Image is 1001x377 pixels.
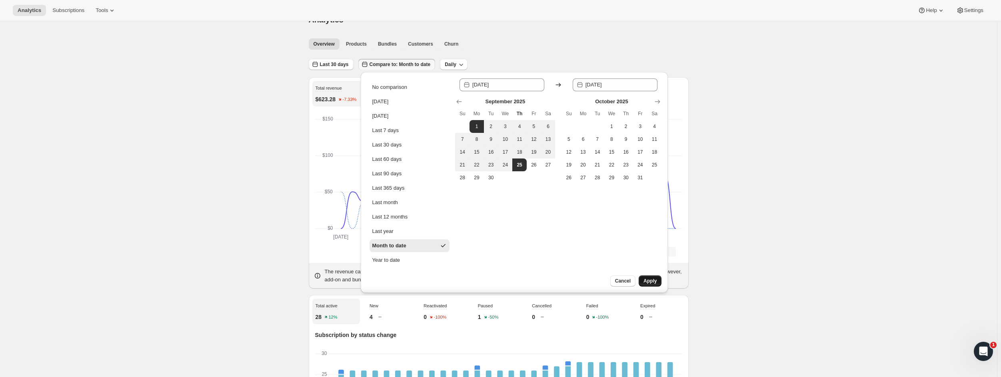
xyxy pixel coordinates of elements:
button: Tools [91,5,121,16]
span: Fr [636,110,644,117]
p: $623.28 [316,95,336,103]
span: Reactivated [424,303,447,308]
button: Monday October 13 2025 [576,146,590,158]
span: 11 [515,136,523,142]
span: Su [565,110,573,117]
button: Friday October 31 2025 [633,171,647,184]
text: 25 [322,371,327,377]
span: 27 [579,174,587,181]
button: Monday September 8 2025 [470,133,484,146]
span: Overview [314,41,335,47]
button: Wednesday September 3 2025 [498,120,513,133]
button: Friday September 5 2025 [527,120,541,133]
text: -7.33% [343,97,357,102]
button: [DATE] [370,110,450,122]
button: Thursday September 11 2025 [512,133,527,146]
div: No comparison [372,83,407,91]
span: 25 [651,162,659,168]
button: Tuesday October 7 2025 [590,133,605,146]
th: Tuesday [590,107,605,120]
span: 20 [544,149,552,155]
button: Saturday October 25 2025 [647,158,662,171]
button: Friday October 17 2025 [633,146,647,158]
button: Analytics [13,5,46,16]
button: Friday October 3 2025 [633,120,647,133]
span: Customers [408,41,433,47]
span: 14 [593,149,601,155]
p: 4 [370,313,373,321]
iframe: Intercom live chat [974,342,993,361]
span: 28 [593,174,601,181]
button: Daily [440,59,468,70]
p: 1 [478,313,481,321]
button: Tuesday September 16 2025 [484,146,498,158]
button: Wednesday September 17 2025 [498,146,513,158]
text: 12% [329,315,338,320]
p: 0 [640,313,643,321]
button: Wednesday September 24 2025 [498,158,513,171]
div: Last 90 days [372,170,402,178]
th: Wednesday [605,107,619,120]
span: 9 [487,136,495,142]
span: New [370,303,378,308]
span: Bundles [378,41,397,47]
button: Last 7 days [370,124,450,137]
button: Wednesday October 22 2025 [605,158,619,171]
span: 22 [608,162,616,168]
button: Friday September 19 2025 [527,146,541,158]
button: Saturday October 18 2025 [647,146,662,158]
button: Tuesday September 9 2025 [484,133,498,146]
span: Daily [445,61,456,68]
span: 7 [458,136,466,142]
span: 1 [473,123,481,130]
span: 16 [487,149,495,155]
button: Sunday September 14 2025 [455,146,470,158]
span: Cancel [615,278,631,284]
div: [DATE] [372,112,388,120]
text: [DATE] [333,234,348,240]
span: Sa [651,110,659,117]
button: Thursday October 23 2025 [619,158,633,171]
button: Friday October 10 2025 [633,133,647,146]
span: 23 [487,162,495,168]
th: Friday [633,107,647,120]
span: 25 [515,162,523,168]
text: -50% [488,315,498,320]
span: 28 [458,174,466,181]
span: 14 [458,149,466,155]
button: Wednesday October 29 2025 [605,171,619,184]
button: Tuesday October 21 2025 [590,158,605,171]
span: 4 [515,123,523,130]
text: $50 [324,189,332,195]
th: Thursday [512,107,527,120]
div: Last 12 months [372,213,408,221]
button: Last 12 months [370,211,450,223]
span: 11 [651,136,659,142]
text: 30 [322,351,327,356]
th: Saturday [541,107,555,120]
span: 31 [636,174,644,181]
button: Thursday September 18 2025 [512,146,527,158]
span: 21 [458,162,466,168]
button: Sunday October 19 2025 [561,158,576,171]
span: Su [458,110,466,117]
button: Thursday October 30 2025 [619,171,633,184]
button: Wednesday September 10 2025 [498,133,513,146]
button: Tuesday September 23 2025 [484,158,498,171]
p: 0 [424,313,427,321]
p: Subscription by status change [315,331,682,339]
p: The revenue categories shown may overlap. For instance, revenue from recurring add-ons and bundle... [325,268,684,284]
span: 3 [636,123,644,130]
button: Sunday September 7 2025 [455,133,470,146]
